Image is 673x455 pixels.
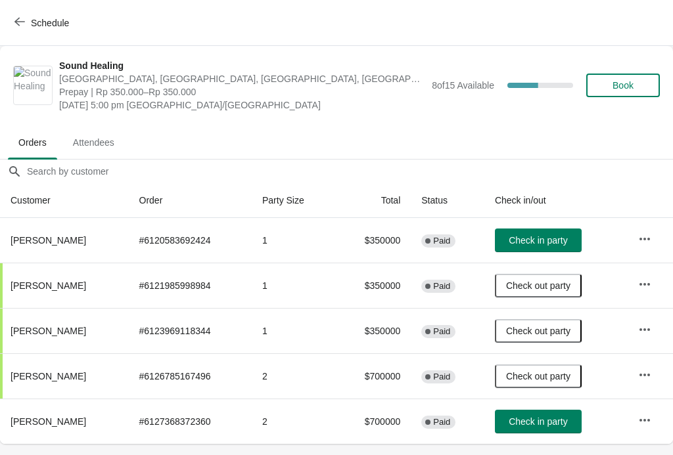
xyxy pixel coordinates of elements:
th: Check in/out [484,183,628,218]
td: # 6121985998984 [129,263,252,308]
span: Check out party [506,280,570,291]
span: [PERSON_NAME] [11,416,86,427]
th: Party Size [252,183,335,218]
span: [DATE] 5:00 pm [GEOGRAPHIC_DATA]/[GEOGRAPHIC_DATA] [59,98,425,112]
span: Paid [433,372,450,382]
span: Paid [433,281,450,292]
span: Check in party [509,235,567,246]
td: 2 [252,353,335,399]
span: Check in party [509,416,567,427]
span: [PERSON_NAME] [11,280,86,291]
td: $700000 [335,353,411,399]
span: [PERSON_NAME] [11,326,86,336]
span: Attendees [62,131,125,154]
span: Paid [433,417,450,427]
th: Total [335,183,411,218]
button: Book [586,74,660,97]
span: Book [613,80,634,91]
img: Sound Healing [14,66,52,104]
td: $350000 [335,263,411,308]
td: # 6120583692424 [129,218,252,263]
button: Check in party [495,410,582,433]
span: Prepay | Rp 350.000–Rp 350.000 [59,85,425,98]
span: [PERSON_NAME] [11,235,86,246]
th: Order [129,183,252,218]
span: Schedule [31,18,69,28]
td: # 6127368372360 [129,399,252,444]
input: Search by customer [26,160,673,183]
span: Orders [8,131,57,154]
button: Check in party [495,228,582,252]
button: Schedule [7,11,80,35]
td: 1 [252,263,335,308]
span: Check out party [506,371,570,381]
span: Paid [433,236,450,246]
td: $350000 [335,308,411,353]
span: Check out party [506,326,570,336]
button: Check out party [495,319,582,343]
td: 2 [252,399,335,444]
th: Status [411,183,484,218]
td: 1 [252,218,335,263]
span: Paid [433,326,450,337]
span: 8 of 15 Available [432,80,494,91]
span: Sound Healing [59,59,425,72]
td: $350000 [335,218,411,263]
button: Check out party [495,364,582,388]
td: $700000 [335,399,411,444]
span: [PERSON_NAME] [11,371,86,381]
td: 1 [252,308,335,353]
button: Check out party [495,274,582,297]
td: # 6123969118344 [129,308,252,353]
span: [GEOGRAPHIC_DATA], [GEOGRAPHIC_DATA], [GEOGRAPHIC_DATA], [GEOGRAPHIC_DATA], [GEOGRAPHIC_DATA] [59,72,425,85]
td: # 6126785167496 [129,353,252,399]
